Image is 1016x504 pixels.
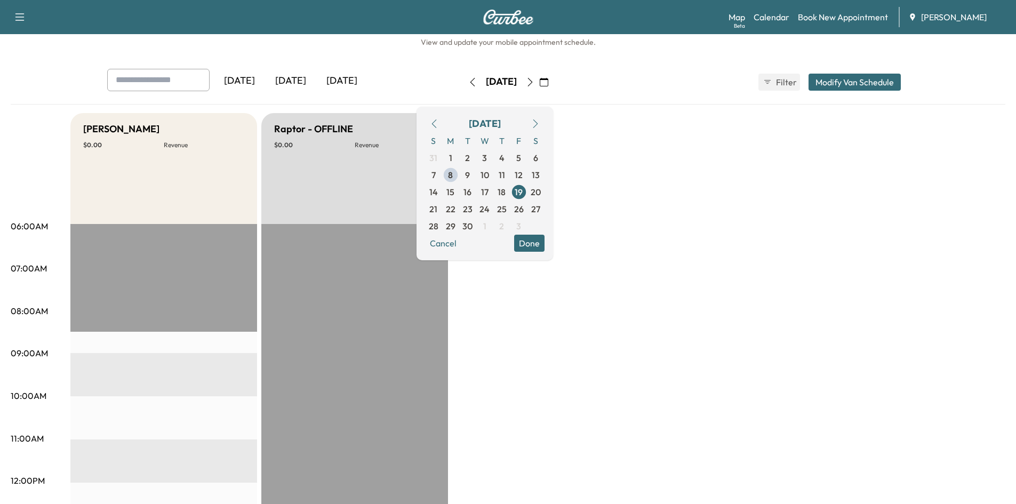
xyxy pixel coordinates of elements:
[532,169,540,181] span: 13
[516,220,521,233] span: 3
[498,186,506,198] span: 18
[449,151,452,164] span: 1
[446,203,455,215] span: 22
[446,220,455,233] span: 29
[481,169,489,181] span: 10
[11,262,47,275] p: 07:00AM
[921,11,987,23] span: [PERSON_NAME]
[463,203,473,215] span: 23
[493,132,510,149] span: T
[429,151,437,164] span: 31
[446,186,454,198] span: 15
[499,151,505,164] span: 4
[11,37,1005,47] h6: View and update your mobile appointment schedule.
[83,122,159,137] h5: [PERSON_NAME]
[515,169,523,181] span: 12
[11,474,45,487] p: 12:00PM
[758,74,800,91] button: Filter
[497,203,507,215] span: 25
[442,132,459,149] span: M
[429,220,438,233] span: 28
[463,186,471,198] span: 16
[431,169,436,181] span: 7
[274,122,353,137] h5: Raptor - OFFLINE
[448,169,453,181] span: 8
[486,75,517,89] div: [DATE]
[514,235,545,252] button: Done
[425,235,461,252] button: Cancel
[515,186,523,198] span: 19
[482,151,487,164] span: 3
[499,169,505,181] span: 11
[516,151,521,164] span: 5
[479,203,490,215] span: 24
[164,141,244,149] p: Revenue
[429,186,438,198] span: 14
[11,305,48,317] p: 08:00AM
[798,11,888,23] a: Book New Appointment
[776,76,795,89] span: Filter
[514,203,524,215] span: 26
[527,132,545,149] span: S
[459,132,476,149] span: T
[510,132,527,149] span: F
[531,186,541,198] span: 20
[754,11,789,23] a: Calendar
[429,203,437,215] span: 21
[483,220,486,233] span: 1
[531,203,540,215] span: 27
[734,22,745,30] div: Beta
[355,141,435,149] p: Revenue
[214,69,265,93] div: [DATE]
[533,151,538,164] span: 6
[481,186,489,198] span: 17
[476,132,493,149] span: W
[11,432,44,445] p: 11:00AM
[274,141,355,149] p: $ 0.00
[83,141,164,149] p: $ 0.00
[729,11,745,23] a: MapBeta
[483,10,534,25] img: Curbee Logo
[465,151,470,164] span: 2
[469,116,501,131] div: [DATE]
[809,74,901,91] button: Modify Van Schedule
[465,169,470,181] span: 9
[11,389,46,402] p: 10:00AM
[11,347,48,359] p: 09:00AM
[316,69,367,93] div: [DATE]
[499,220,504,233] span: 2
[425,132,442,149] span: S
[11,220,48,233] p: 06:00AM
[462,220,473,233] span: 30
[265,69,316,93] div: [DATE]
